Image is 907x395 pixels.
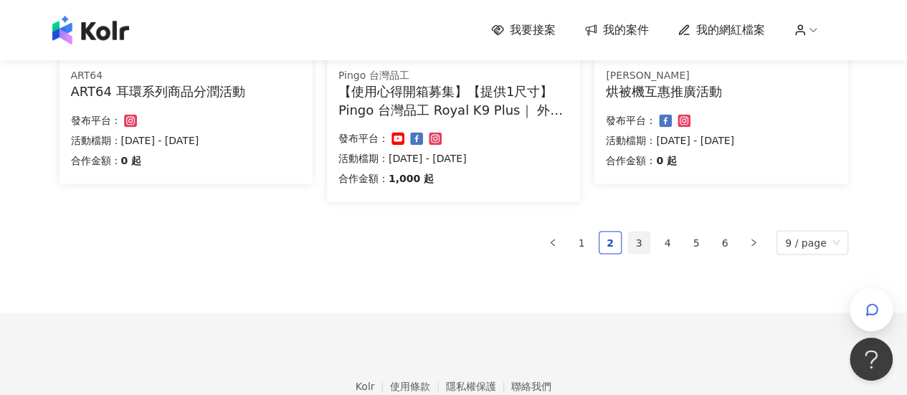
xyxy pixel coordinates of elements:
[338,150,569,167] p: 活動檔期：[DATE] - [DATE]
[785,231,840,254] span: 9 / page
[549,238,557,247] span: left
[570,231,593,254] li: 1
[71,132,301,149] p: 活動檔期：[DATE] - [DATE]
[606,112,656,129] p: 發布平台：
[603,22,649,38] span: 我的案件
[446,380,512,391] a: 隱私權保護
[850,338,893,381] iframe: Help Scout Beacon - Open
[628,232,650,253] a: 3
[71,152,121,169] p: 合作金額：
[338,170,389,187] p: 合作金額：
[606,82,836,100] div: 烘被機互惠推廣活動
[749,238,758,247] span: right
[121,152,142,169] p: 0 起
[606,152,656,169] p: 合作金額：
[742,231,765,254] li: Next Page
[678,22,765,38] a: 我的網紅檔案
[713,231,736,254] li: 6
[491,22,556,38] a: 我要接案
[714,232,736,253] a: 6
[696,22,765,38] span: 我的網紅檔案
[656,231,679,254] li: 4
[777,230,848,254] div: Page Size
[356,380,390,391] a: Kolr
[657,232,678,253] a: 4
[656,152,677,169] p: 0 起
[606,69,836,83] div: [PERSON_NAME]
[511,380,551,391] a: 聯絡我們
[599,232,621,253] a: 2
[571,232,592,253] a: 1
[599,231,622,254] li: 2
[584,22,649,38] a: 我的案件
[541,231,564,254] button: left
[685,232,707,253] a: 5
[389,170,434,187] p: 1,000 起
[510,22,556,38] span: 我要接案
[390,380,446,391] a: 使用條款
[71,82,301,100] div: ART64 耳環系列商品分潤活動
[627,231,650,254] li: 3
[541,231,564,254] li: Previous Page
[685,231,708,254] li: 5
[338,130,389,147] p: 發布平台：
[338,69,569,83] div: Pingo 台灣品工
[338,82,569,118] div: 【使用心得開箱募集】【提供1尺寸】 Pingo 台灣品工 Royal K9 Plus｜ 外噴式負離子加長電棒-革命進化款
[71,112,121,129] p: 發布平台：
[742,231,765,254] button: right
[71,69,301,83] div: ART64
[606,132,836,149] p: 活動檔期：[DATE] - [DATE]
[52,16,129,44] img: logo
